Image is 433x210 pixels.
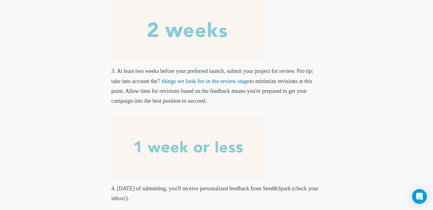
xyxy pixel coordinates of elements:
li: At least two weeks before your preferred launch, submit your project for review. Pro tip: take in... [109,65,325,182]
div: Open Intercom Messenger [412,189,427,204]
a: 7 things we look for in the review stage [157,78,249,84]
img: 1531960497-1-week---bounce [111,116,265,177]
